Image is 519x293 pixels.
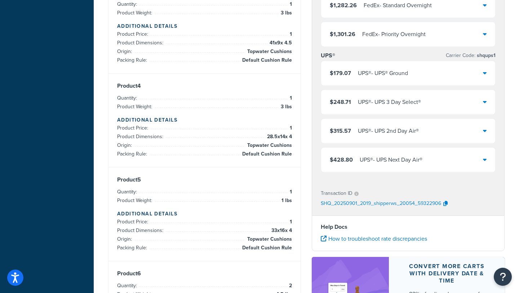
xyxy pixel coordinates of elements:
[330,30,355,38] span: $1,301.26
[321,235,427,243] a: How to troubleshoot rate discrepancies
[330,1,357,9] span: $1,282.26
[117,176,292,183] h3: Product 5
[240,56,292,65] span: Default Cushion Rule
[117,82,292,89] h3: Product 4
[240,244,292,252] span: Default Cushion Rule
[358,126,419,136] div: UPS® - UPS 2nd Day Air®
[117,124,150,132] span: Product Price:
[245,235,292,244] span: Topwater Cushions
[117,56,149,64] span: Packing Rule:
[117,244,149,252] span: Packing Rule:
[117,188,139,196] span: Quantity:
[117,235,134,243] span: Origin:
[321,198,441,209] p: SHQ_20250901_2019_shipperws_20054_59322906
[117,48,134,55] span: Origin:
[117,0,139,8] span: Quantity:
[117,282,139,289] span: Quantity:
[321,188,352,198] p: Transaction ID
[494,268,512,286] button: Open Resource Center
[288,124,292,132] span: 1
[406,263,487,284] div: Convert more carts with delivery date & time
[330,127,351,135] span: $315.57
[117,94,139,102] span: Quantity:
[240,150,292,158] span: Default Cushion Rule
[360,155,422,165] div: UPS® - UPS Next Day Air®
[117,30,150,38] span: Product Price:
[117,133,165,140] span: Product Dimensions:
[117,39,165,47] span: Product Dimensions:
[117,22,292,30] h4: Additional Details
[245,141,292,150] span: Topwater Cushions
[362,29,426,39] div: FedEx - Priority Overnight
[270,226,292,235] span: 33 x 16 x 4
[330,69,351,77] span: $179.07
[288,188,292,196] span: 1
[330,156,353,164] span: $428.80
[358,97,421,107] div: UPS® - UPS 3 Day Select®
[245,47,292,56] span: Topwater Cushions
[279,9,292,17] span: 3 lbs
[330,98,351,106] span: $248.71
[117,227,165,234] span: Product Dimensions:
[475,52,496,59] span: shqups1
[358,68,408,78] div: UPS® - UPS® Ground
[288,218,292,226] span: 1
[364,0,432,10] div: FedEx - Standard Overnight
[287,281,292,290] span: 2
[117,150,149,158] span: Packing Rule:
[446,51,496,61] p: Carrier Code:
[288,94,292,102] span: 1
[321,223,496,231] h4: Help Docs
[288,30,292,39] span: 1
[268,39,292,47] span: 41 x 9 x 4.5
[117,270,292,277] h3: Product 6
[321,52,335,59] h3: UPS®
[279,102,292,111] span: 3 lbs
[117,103,154,110] span: Product Weight:
[117,210,292,218] h4: Additional Details
[117,9,154,17] span: Product Weight:
[265,132,292,141] span: 28.5 x 14 x 4
[117,197,154,204] span: Product Weight:
[280,196,292,205] span: 1 lbs
[117,218,150,226] span: Product Price:
[117,116,292,124] h4: Additional Details
[117,141,134,149] span: Origin:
